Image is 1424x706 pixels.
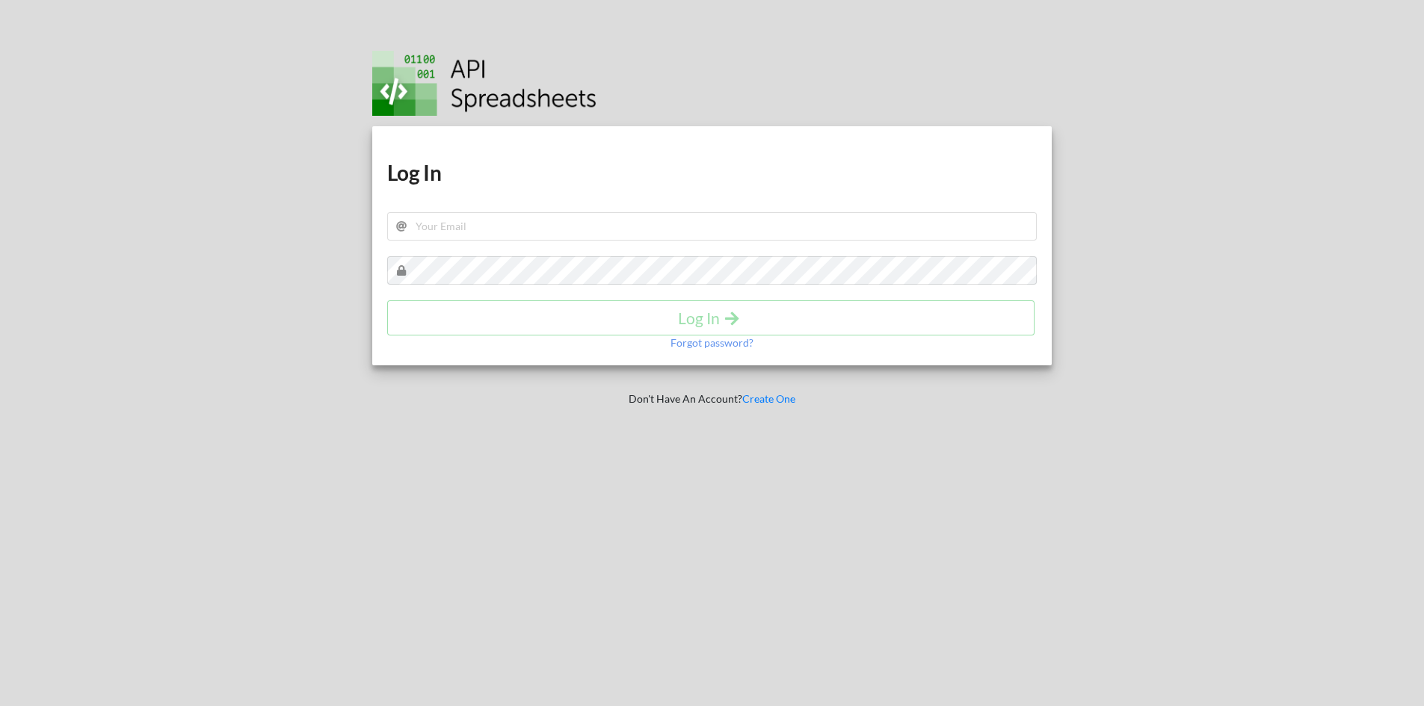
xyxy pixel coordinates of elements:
p: Don't Have An Account? [362,391,1063,406]
h1: Log In [387,159,1038,186]
img: Logo.png [372,51,597,116]
input: Your Email [387,212,1038,241]
p: Forgot password? [671,335,753,350]
a: Create One [742,392,795,405]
